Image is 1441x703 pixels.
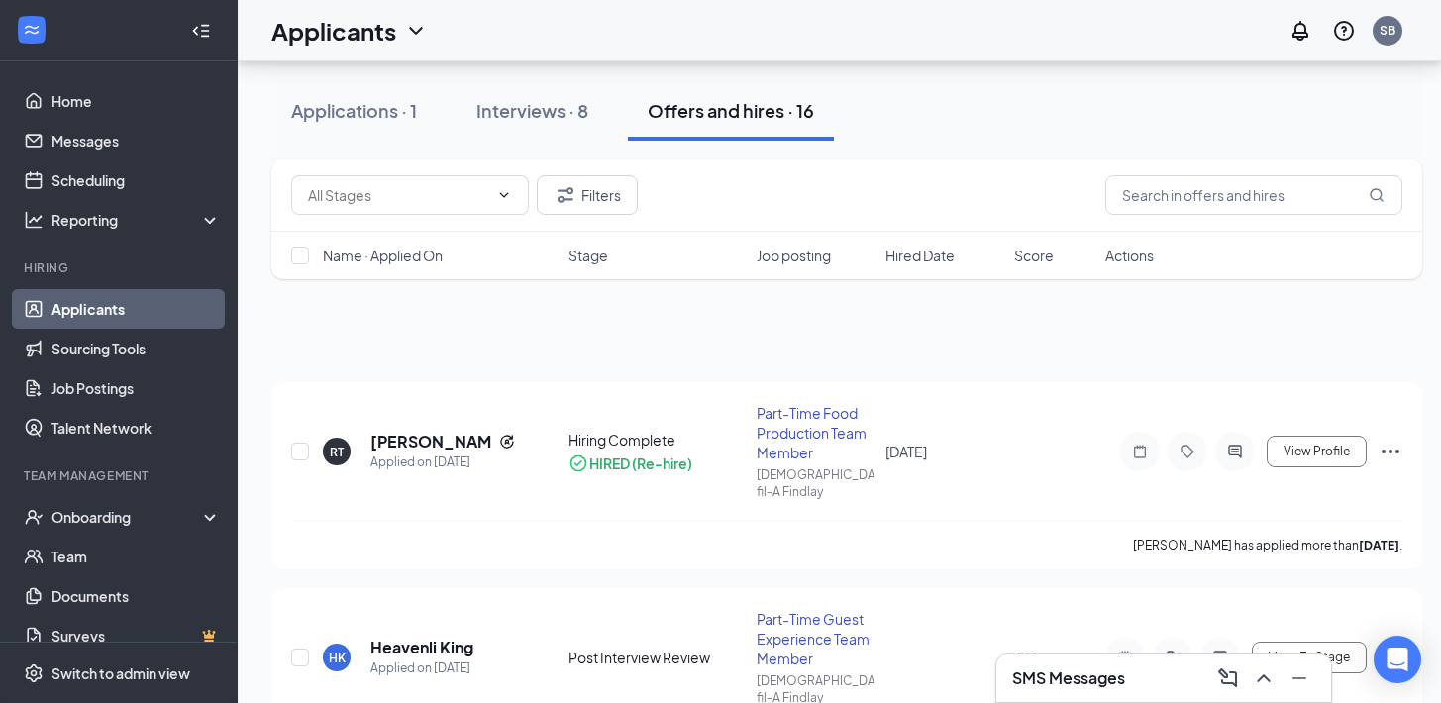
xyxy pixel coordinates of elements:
[24,467,217,484] div: Team Management
[1379,440,1402,463] svg: Ellipses
[24,259,217,276] div: Hiring
[51,408,221,448] a: Talent Network
[1284,445,1350,458] span: View Profile
[51,210,222,230] div: Reporting
[568,246,608,265] span: Stage
[51,121,221,160] a: Messages
[1014,649,1034,666] span: 1.0
[757,246,831,265] span: Job posting
[1176,444,1199,459] svg: Tag
[323,246,443,265] span: Name · Applied On
[1113,650,1137,665] svg: Note
[51,576,221,616] a: Documents
[291,98,417,123] div: Applications · 1
[757,466,874,500] div: [DEMOGRAPHIC_DATA]-fil-A Findlay
[191,21,211,41] svg: Collapse
[1212,662,1244,694] button: ComposeMessage
[51,507,204,527] div: Onboarding
[537,175,638,215] button: Filter Filters
[51,329,221,368] a: Sourcing Tools
[1252,666,1276,690] svg: ChevronUp
[51,616,221,655] a: SurveysCrown
[1161,650,1184,665] svg: ActiveTag
[329,650,346,666] div: HK
[1105,246,1154,265] span: Actions
[568,430,744,450] div: Hiring Complete
[1248,662,1280,694] button: ChevronUp
[1267,436,1367,467] button: View Profile
[51,368,221,408] a: Job Postings
[499,434,515,450] svg: Reapply
[885,443,927,460] span: [DATE]
[22,20,42,40] svg: WorkstreamLogo
[1369,187,1385,203] svg: MagnifyingGlass
[589,453,692,473] div: HIRED (Re-hire)
[51,160,221,200] a: Scheduling
[1014,246,1054,265] span: Score
[1133,537,1402,553] p: [PERSON_NAME] has applied more than .
[1223,444,1247,459] svg: ActiveChat
[404,19,428,43] svg: ChevronDown
[271,14,396,48] h1: Applicants
[370,637,473,658] h5: Heavenli King
[757,403,874,462] div: Part-Time Food Production Team Member
[1105,175,1402,215] input: Search in offers and hires
[1287,666,1311,690] svg: Minimize
[568,453,588,473] svg: CheckmarkCircle
[1208,650,1232,665] svg: ActiveChat
[51,289,221,329] a: Applicants
[370,658,473,678] div: Applied on [DATE]
[24,663,44,683] svg: Settings
[330,444,344,460] div: RT
[308,184,488,206] input: All Stages
[1374,636,1421,683] div: Open Intercom Messenger
[1012,667,1125,689] h3: SMS Messages
[648,98,814,123] div: Offers and hires · 16
[1380,22,1395,39] div: SB
[496,187,512,203] svg: ChevronDown
[554,183,577,207] svg: Filter
[1252,642,1367,673] button: Move To Stage
[370,431,491,452] h5: [PERSON_NAME]
[1268,651,1350,664] span: Move To Stage
[24,507,44,527] svg: UserCheck
[1216,666,1240,690] svg: ComposeMessage
[51,663,190,683] div: Switch to admin view
[24,210,44,230] svg: Analysis
[885,246,955,265] span: Hired Date
[1128,444,1152,459] svg: Note
[757,609,874,668] div: Part-Time Guest Experience Team Member
[1359,538,1399,552] b: [DATE]
[370,452,515,472] div: Applied on [DATE]
[1288,19,1312,43] svg: Notifications
[476,98,588,123] div: Interviews · 8
[568,648,744,667] div: Post Interview Review
[51,537,221,576] a: Team
[51,81,221,121] a: Home
[1332,19,1356,43] svg: QuestionInfo
[1284,662,1315,694] button: Minimize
